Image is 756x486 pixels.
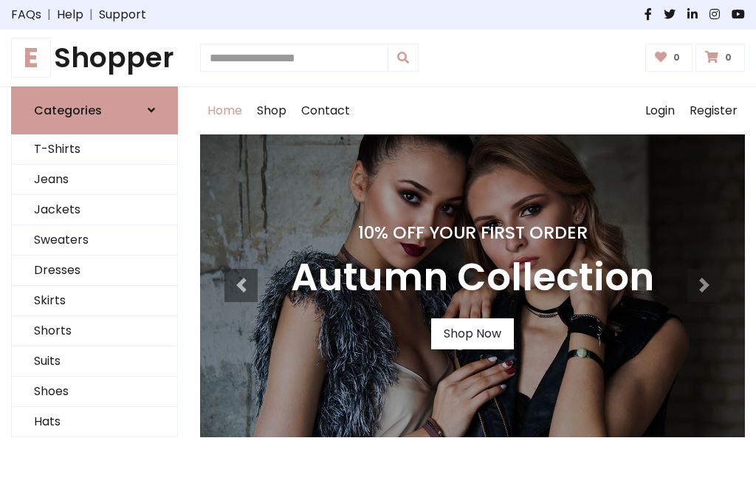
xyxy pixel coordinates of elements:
a: Jeans [12,165,177,195]
a: Home [200,87,250,134]
a: T-Shirts [12,134,177,165]
a: Skirts [12,286,177,316]
a: Suits [12,346,177,377]
a: 0 [695,44,745,72]
a: Categories [11,86,178,134]
span: 0 [721,51,735,64]
a: Register [682,87,745,134]
span: 0 [670,51,684,64]
h6: Categories [34,103,102,117]
a: Support [99,6,146,24]
a: Dresses [12,256,177,286]
span: | [41,6,57,24]
a: Login [638,87,682,134]
h1: Shopper [11,41,178,75]
a: Contact [294,87,357,134]
a: Shorts [12,316,177,346]
a: EShopper [11,41,178,75]
a: Shoes [12,377,177,407]
a: Sweaters [12,225,177,256]
a: Shop [250,87,294,134]
a: Hats [12,407,177,437]
a: 0 [645,44,693,72]
span: E [11,38,51,78]
span: | [83,6,99,24]
a: Help [57,6,83,24]
h3: Autumn Collection [291,255,654,301]
a: FAQs [11,6,41,24]
h4: 10% Off Your First Order [291,222,654,243]
a: Jackets [12,195,177,225]
a: Shop Now [431,318,514,349]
